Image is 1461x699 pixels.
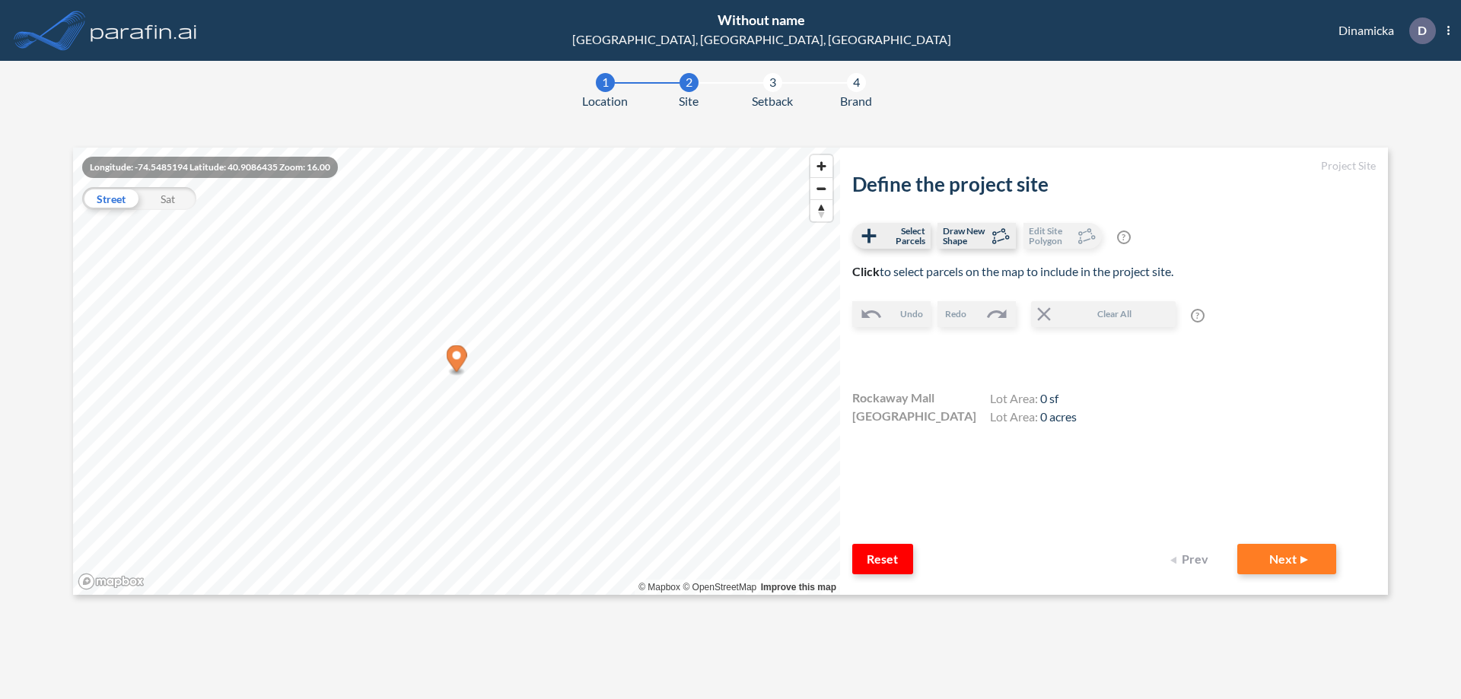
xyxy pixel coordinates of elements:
[1031,301,1176,327] button: Clear All
[78,573,145,590] a: Mapbox homepage
[683,582,756,593] a: OpenStreetMap
[852,389,934,407] span: Rockaway Mall
[1055,307,1174,321] span: Clear All
[1029,226,1074,246] span: Edit Site Polygon
[88,15,200,46] img: logo
[761,582,836,593] a: Improve this map
[900,307,923,321] span: Undo
[847,73,866,92] div: 4
[852,544,913,574] button: Reset
[638,582,680,593] a: Mapbox
[718,11,805,28] span: Without name
[880,226,925,246] span: Select Parcels
[810,200,832,221] span: Reset bearing to north
[572,30,951,49] div: [GEOGRAPHIC_DATA], [GEOGRAPHIC_DATA], [GEOGRAPHIC_DATA]
[73,148,840,595] canvas: Map
[82,157,338,178] div: Longitude: -74.5485194 Latitude: 40.9086435 Zoom: 16.00
[763,73,782,92] div: 3
[852,264,1173,278] span: to select parcels on the map to include in the project site.
[1191,309,1205,322] span: ?
[1117,230,1131,244] span: ?
[990,409,1077,427] h4: Lot Area:
[1161,544,1222,574] button: Prev
[139,187,196,210] div: Sat
[852,407,976,425] span: [GEOGRAPHIC_DATA]
[810,177,832,199] button: Zoom out
[1040,391,1058,405] span: 0 sf
[679,92,699,110] span: Site
[810,199,832,221] button: Reset bearing to north
[1316,17,1450,44] div: Dinamicka
[810,155,832,177] button: Zoom in
[943,226,988,246] span: Draw New Shape
[852,160,1376,173] h5: Project Site
[752,92,793,110] span: Setback
[990,391,1077,409] h4: Lot Area:
[1040,409,1077,424] span: 0 acres
[680,73,699,92] div: 2
[1418,24,1427,37] p: D
[945,307,966,321] span: Redo
[810,178,832,199] span: Zoom out
[82,187,139,210] div: Street
[852,264,880,278] b: Click
[1237,544,1336,574] button: Next
[937,301,1016,327] button: Redo
[840,92,872,110] span: Brand
[852,301,931,327] button: Undo
[447,345,467,377] div: Map marker
[596,73,615,92] div: 1
[852,173,1376,196] h2: Define the project site
[582,92,628,110] span: Location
